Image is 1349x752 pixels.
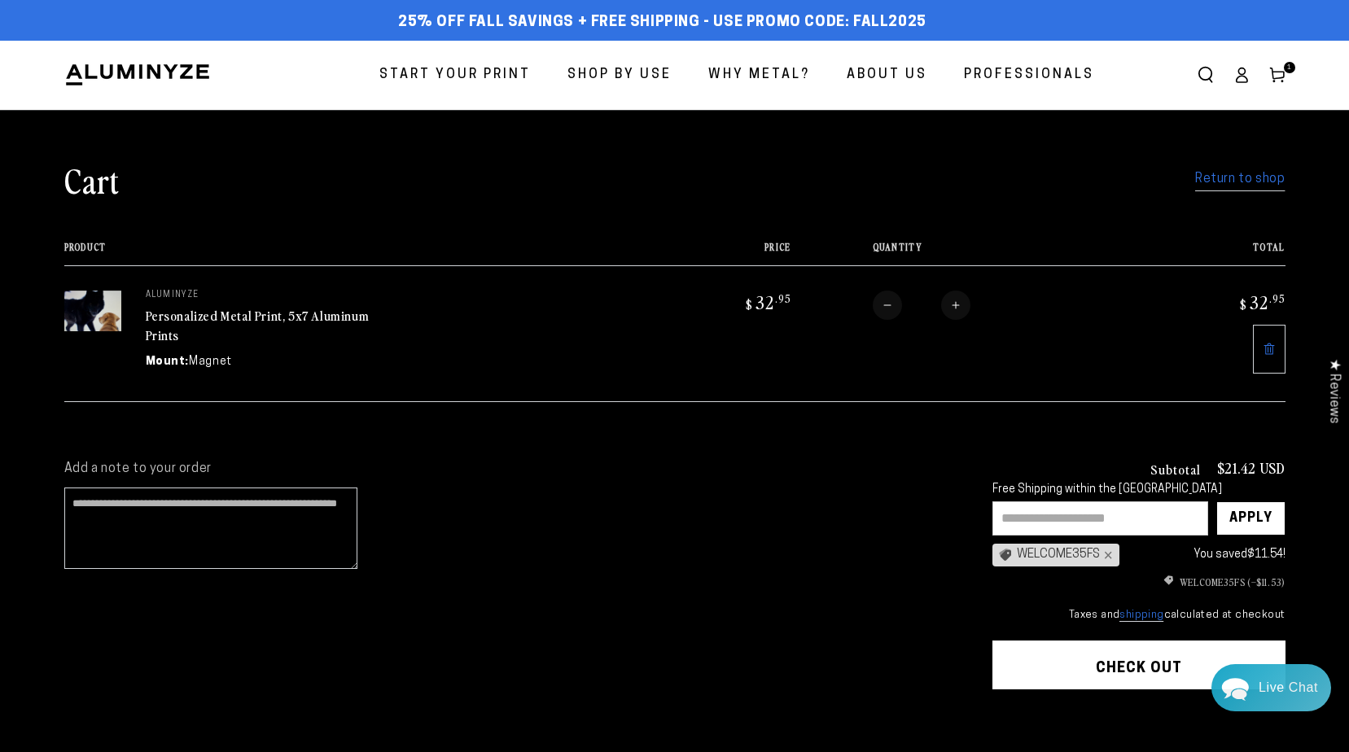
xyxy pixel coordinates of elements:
[64,461,960,478] label: Add a note to your order
[696,54,822,97] a: Why Metal?
[1143,242,1285,265] th: Total
[1240,296,1247,313] span: $
[64,63,211,87] img: Aluminyze
[1100,549,1113,562] div: ×
[992,483,1285,497] div: Free Shipping within the [GEOGRAPHIC_DATA]
[146,291,390,300] p: aluminyze
[555,54,684,97] a: Shop By Use
[1150,462,1201,475] h3: Subtotal
[902,291,941,320] input: Quantity for Personalized Metal Print, 5x7 Aluminum Prints
[649,242,791,265] th: Price
[146,306,370,345] a: Personalized Metal Print, 5x7 Aluminum Prints
[1119,610,1163,622] a: shipping
[367,54,543,97] a: Start Your Print
[992,575,1285,589] li: WELCOME35FS (–$11.53)
[775,291,791,305] sup: .95
[847,63,927,87] span: About Us
[952,54,1106,97] a: Professionals
[1259,664,1318,711] div: Contact Us Directly
[708,63,810,87] span: Why Metal?
[1195,168,1285,191] a: Return to shop
[1237,291,1285,313] bdi: 32
[189,353,232,370] dd: Magnet
[146,353,190,370] dt: Mount:
[64,159,120,201] h1: Cart
[992,641,1285,689] button: Check out
[992,607,1285,623] small: Taxes and calculated at checkout
[992,544,1119,566] div: WELCOME35FS
[567,63,672,87] span: Shop By Use
[791,242,1143,265] th: Quantity
[1229,502,1272,535] div: Apply
[1247,549,1283,561] span: $11.54
[964,63,1094,87] span: Professionals
[992,575,1285,589] ul: Discount
[743,291,791,313] bdi: 32
[1217,461,1285,475] p: $21.42 USD
[1269,291,1285,305] sup: .95
[379,63,531,87] span: Start Your Print
[1128,544,1285,565] div: You saved !
[1318,346,1349,436] div: Click to open Judge.me floating reviews tab
[834,54,939,97] a: About Us
[64,242,649,265] th: Product
[1287,62,1292,73] span: 1
[746,296,753,313] span: $
[1211,664,1331,711] div: Chat widget toggle
[64,291,121,331] img: 5"x7" Rectangle Silver Matte Aluminyzed Photo
[1253,325,1285,374] a: Remove 5"x7" Rectangle Silver Matte Aluminyzed Photo
[1188,57,1224,93] summary: Search our site
[398,14,926,32] span: 25% off FALL Savings + Free Shipping - Use Promo Code: FALL2025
